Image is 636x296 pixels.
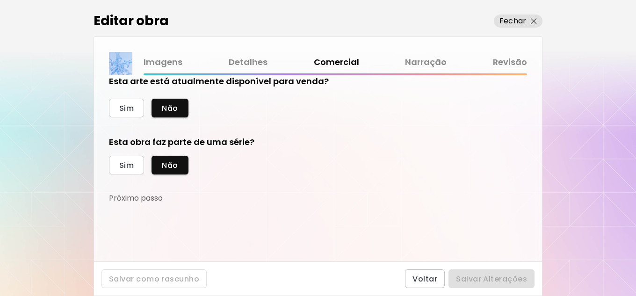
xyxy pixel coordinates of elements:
h5: Próximo passo [109,193,163,203]
h5: Esta obra faz parte de uma série? [109,136,408,148]
a: Revisão [493,56,527,69]
span: Voltar [412,274,437,284]
img: thumbnail [109,52,132,75]
a: Detalhes [229,56,267,69]
a: Imagens [144,56,182,69]
span: Não [162,160,178,170]
span: Sim [119,103,134,113]
a: Narração [405,56,447,69]
button: Voltar [405,269,445,288]
button: Sim [109,99,144,117]
h5: Esta arte está atualmente disponível para venda? [109,75,329,87]
span: Sim [119,160,134,170]
button: Sim [109,156,144,174]
span: Não [162,103,178,113]
button: Não [152,156,188,174]
button: Não [152,99,188,117]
